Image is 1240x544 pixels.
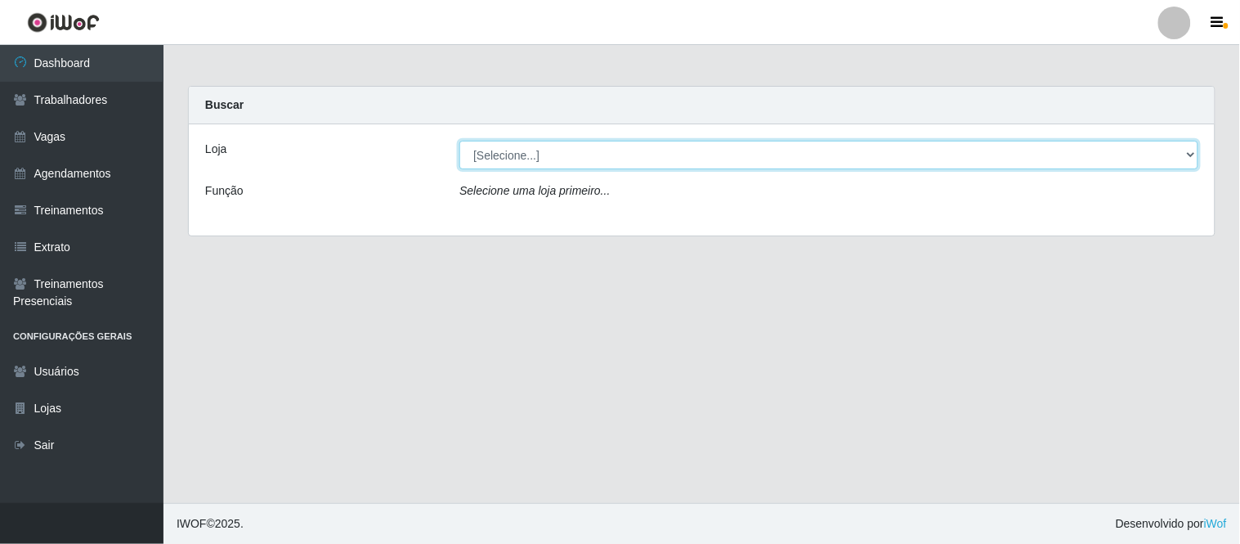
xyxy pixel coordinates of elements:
[205,182,244,200] label: Função
[1204,517,1227,530] a: iWof
[459,184,610,197] i: Selecione uma loja primeiro...
[177,517,207,530] span: IWOF
[177,515,244,533] span: © 2025 .
[205,141,226,158] label: Loja
[1116,515,1227,533] span: Desenvolvido por
[205,98,244,111] strong: Buscar
[27,12,100,33] img: CoreUI Logo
